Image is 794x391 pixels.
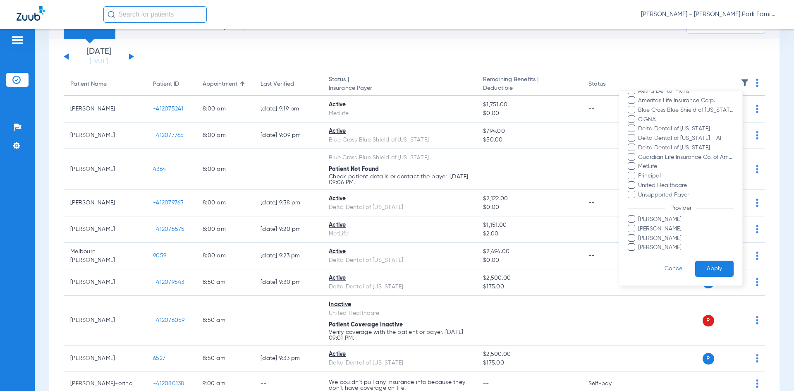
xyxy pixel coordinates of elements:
span: Delta Dental of [US_STATE] [638,144,734,152]
span: Blue Cross Blue Shield of [US_STATE] [638,106,734,115]
span: Delta Dental of [US_STATE] [638,125,734,133]
span: United Healthcare [638,181,734,190]
span: MetLife [638,162,734,171]
span: [PERSON_NAME] [638,225,734,233]
button: Cancel [653,261,695,277]
span: [PERSON_NAME] [638,234,734,243]
span: Provider [665,205,696,211]
span: [PERSON_NAME] [638,243,734,252]
span: Aetna Dental Plans [638,87,734,96]
span: Ameritas Life Insurance Corp. [638,96,734,105]
button: Apply [695,261,734,277]
span: Principal [638,172,734,180]
span: Guardian Life Insurance Co. of America [638,153,734,162]
span: CIGNA [638,115,734,124]
span: Delta Dental of [US_STATE] - AI [638,134,734,143]
span: Unsupported Payer [638,191,734,199]
span: [PERSON_NAME] [638,215,734,224]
